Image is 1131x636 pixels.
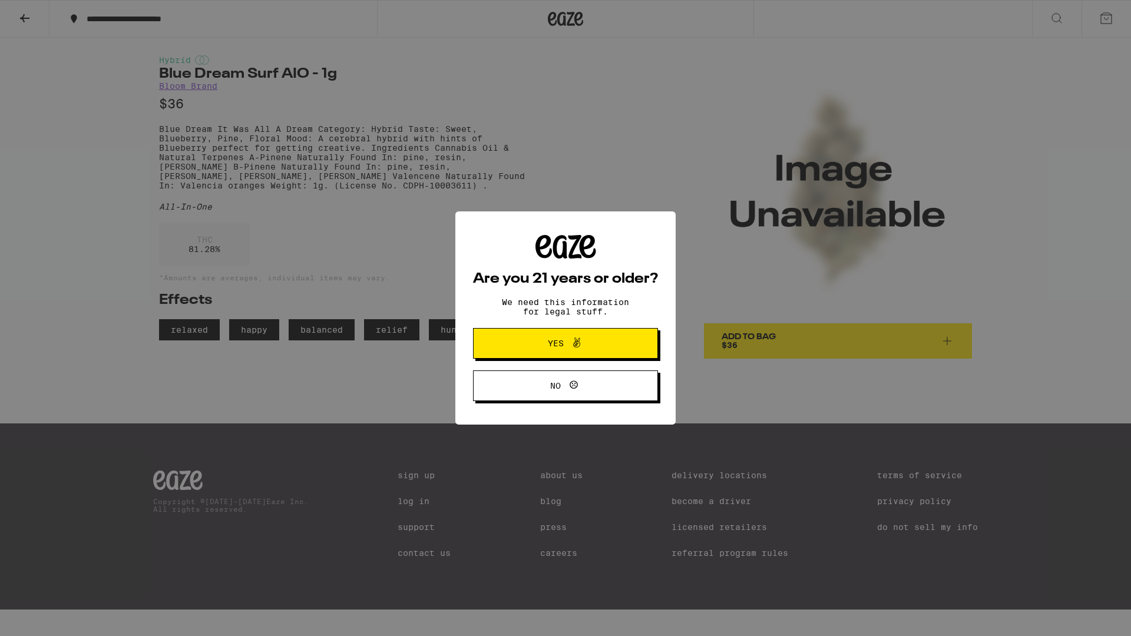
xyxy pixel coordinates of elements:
[492,297,639,316] p: We need this information for legal stuff.
[1057,601,1119,630] iframe: Opens a widget where you can find more information
[550,382,561,390] span: No
[548,339,564,347] span: Yes
[473,328,658,359] button: Yes
[473,370,658,401] button: No
[473,272,658,286] h2: Are you 21 years or older?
